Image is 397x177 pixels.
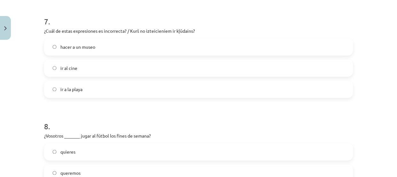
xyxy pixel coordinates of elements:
p: ¿Cuál de estas expresiones es incorrecta? / Kurš no izteicieniem ir kļūdains? [44,28,353,34]
h1: 8 . [44,111,353,131]
h1: 7 . [44,6,353,26]
span: ir a la playa [60,86,82,93]
img: icon-close-lesson-0947bae3869378f0d4975bcd49f059093ad1ed9edebbc8119c70593378902aed.svg [4,26,7,30]
input: ir al cine [52,66,57,70]
input: hacer a un museo [52,45,57,49]
span: queremos [60,170,81,176]
span: quieres [60,148,75,155]
span: hacer a un museo [60,44,95,50]
p: ¿Vosotros _______ jugar al fútbol los fines de semana? [44,132,353,139]
input: ir a la playa [52,87,57,91]
span: ir al cine [60,65,77,72]
input: queremos [52,171,57,175]
input: quieres [52,150,57,154]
